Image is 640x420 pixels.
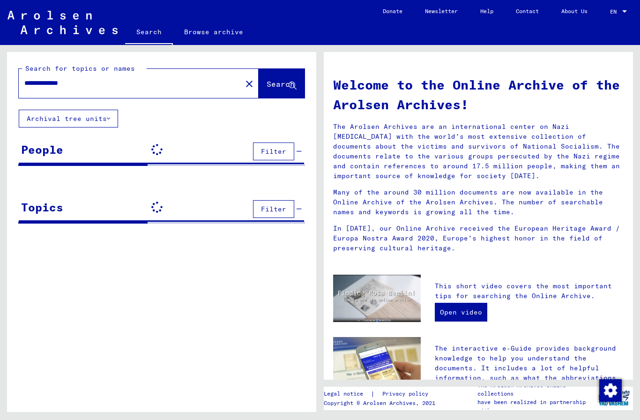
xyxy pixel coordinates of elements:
p: This short video covers the most important tips for searching the Online Archive. [435,281,624,301]
button: Filter [253,200,294,218]
span: Filter [261,147,286,156]
button: Filter [253,142,294,160]
span: Filter [261,205,286,213]
button: Search [259,69,305,98]
p: The interactive e-Guide provides background knowledge to help you understand the documents. It in... [435,344,624,403]
img: video.jpg [333,275,421,322]
p: The Arolsen Archives are an international center on Nazi [MEDICAL_DATA] with the world’s most ext... [333,122,624,181]
img: yv_logo.png [596,386,632,410]
div: Topics [21,199,63,216]
p: have been realized in partnership with [477,398,595,415]
button: Clear [240,74,259,93]
span: Search [267,79,295,89]
img: Arolsen_neg.svg [7,11,118,34]
div: Change consent [599,379,621,401]
p: Copyright © Arolsen Archives, 2021 [324,399,439,407]
h1: Welcome to the Online Archive of the Arolsen Archives! [333,75,624,114]
div: People [21,141,63,158]
img: Change consent [599,379,622,402]
p: In [DATE], our Online Archive received the European Heritage Award / Europa Nostra Award 2020, Eu... [333,224,624,253]
div: | [324,389,439,399]
mat-label: Search for topics or names [25,64,135,73]
p: Many of the around 30 million documents are now available in the Online Archive of the Arolsen Ar... [333,187,624,217]
a: Legal notice [324,389,371,399]
button: Archival tree units [19,110,118,127]
a: Open video [435,303,487,322]
p: The Arolsen Archives online collections [477,381,595,398]
a: Privacy policy [375,389,439,399]
mat-icon: close [244,78,255,90]
a: Browse archive [173,21,254,43]
span: EN [610,8,620,15]
img: eguide.jpg [333,337,421,396]
a: Search [125,21,173,45]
